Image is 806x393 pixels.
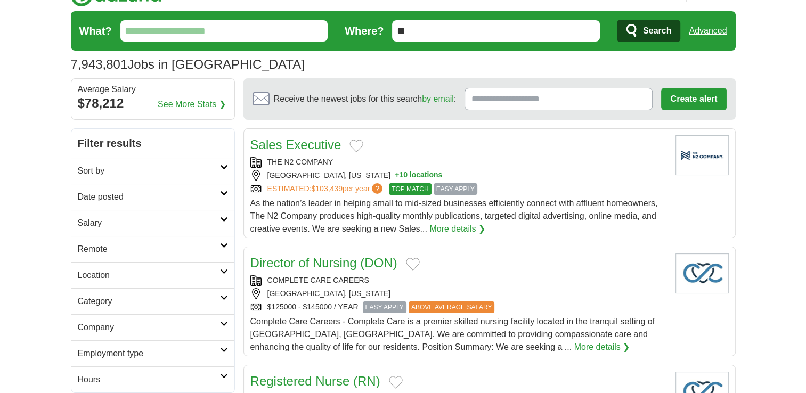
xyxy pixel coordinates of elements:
[78,243,220,256] h2: Remote
[71,55,128,74] span: 7,943,801
[71,129,234,158] h2: Filter results
[389,183,431,195] span: TOP MATCH
[78,165,220,177] h2: Sort by
[643,20,671,42] span: Search
[71,57,305,71] h1: Jobs in [GEOGRAPHIC_DATA]
[71,314,234,340] a: Company
[250,256,397,270] a: Director of Nursing (DON)
[675,253,729,293] img: Company logo
[250,301,667,313] div: $125000 - $145000 / YEAR
[78,347,220,360] h2: Employment type
[422,94,454,103] a: by email
[267,183,385,195] a: ESTIMATED:$103,439per year?
[71,210,234,236] a: Salary
[158,98,226,111] a: See More Stats ❯
[78,269,220,282] h2: Location
[675,135,729,175] img: Company logo
[250,275,667,286] div: COMPLETE CARE CAREERS
[395,170,399,181] span: +
[395,170,442,181] button: +10 locations
[250,288,667,299] div: [GEOGRAPHIC_DATA], [US_STATE]
[689,20,727,42] a: Advanced
[250,137,341,152] a: Sales Executive
[250,199,658,233] span: As the nation’s leader in helping small to mid-sized businesses efficiently connect with affluent...
[406,258,420,271] button: Add to favorite jobs
[434,183,477,195] span: EASY APPLY
[345,23,384,39] label: Where?
[389,376,403,389] button: Add to favorite jobs
[250,170,667,181] div: [GEOGRAPHIC_DATA], [US_STATE]
[78,217,220,230] h2: Salary
[372,183,382,194] span: ?
[250,374,380,388] a: Registered Nurse (RN)
[574,341,630,354] a: More details ❯
[78,191,220,203] h2: Date posted
[311,184,342,193] span: $103,439
[409,301,495,313] span: ABOVE AVERAGE SALARY
[71,340,234,366] a: Employment type
[71,236,234,262] a: Remote
[78,94,228,113] div: $78,212
[274,93,456,105] span: Receive the newest jobs for this search :
[71,366,234,392] a: Hours
[617,20,680,42] button: Search
[71,262,234,288] a: Location
[429,223,485,235] a: More details ❯
[349,140,363,152] button: Add to favorite jobs
[661,88,726,110] button: Create alert
[78,373,220,386] h2: Hours
[250,157,667,168] div: THE N2 COMPANY
[78,295,220,308] h2: Category
[78,321,220,334] h2: Company
[363,301,406,313] span: EASY APPLY
[71,158,234,184] a: Sort by
[71,184,234,210] a: Date posted
[250,317,655,351] span: Complete Care Careers - Complete Care is a premier skilled nursing facility located in the tranqu...
[79,23,112,39] label: What?
[71,288,234,314] a: Category
[78,85,228,94] div: Average Salary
